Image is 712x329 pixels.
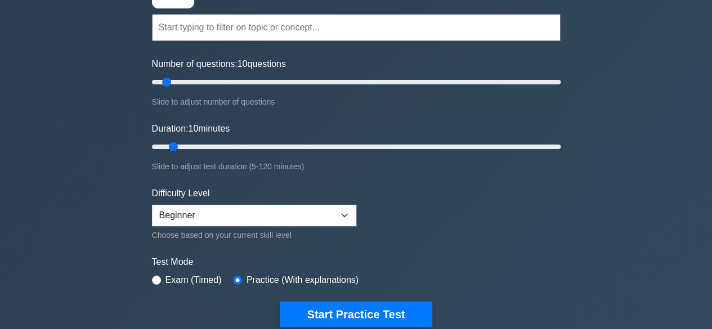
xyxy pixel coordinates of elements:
label: Test Mode [152,255,561,269]
span: 10 [188,124,198,133]
div: Slide to adjust test duration (5-120 minutes) [152,160,561,173]
label: Number of questions: questions [152,57,286,71]
label: Difficulty Level [152,187,210,200]
label: Practice (With explanations) [247,273,359,287]
input: Start typing to filter on topic or concept... [152,14,561,41]
div: Slide to adjust number of questions [152,95,561,109]
label: Duration: minutes [152,122,230,136]
div: Choose based on your current skill level [152,228,356,242]
button: Start Practice Test [280,301,432,327]
span: 10 [238,59,248,69]
label: Exam (Timed) [165,273,222,287]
